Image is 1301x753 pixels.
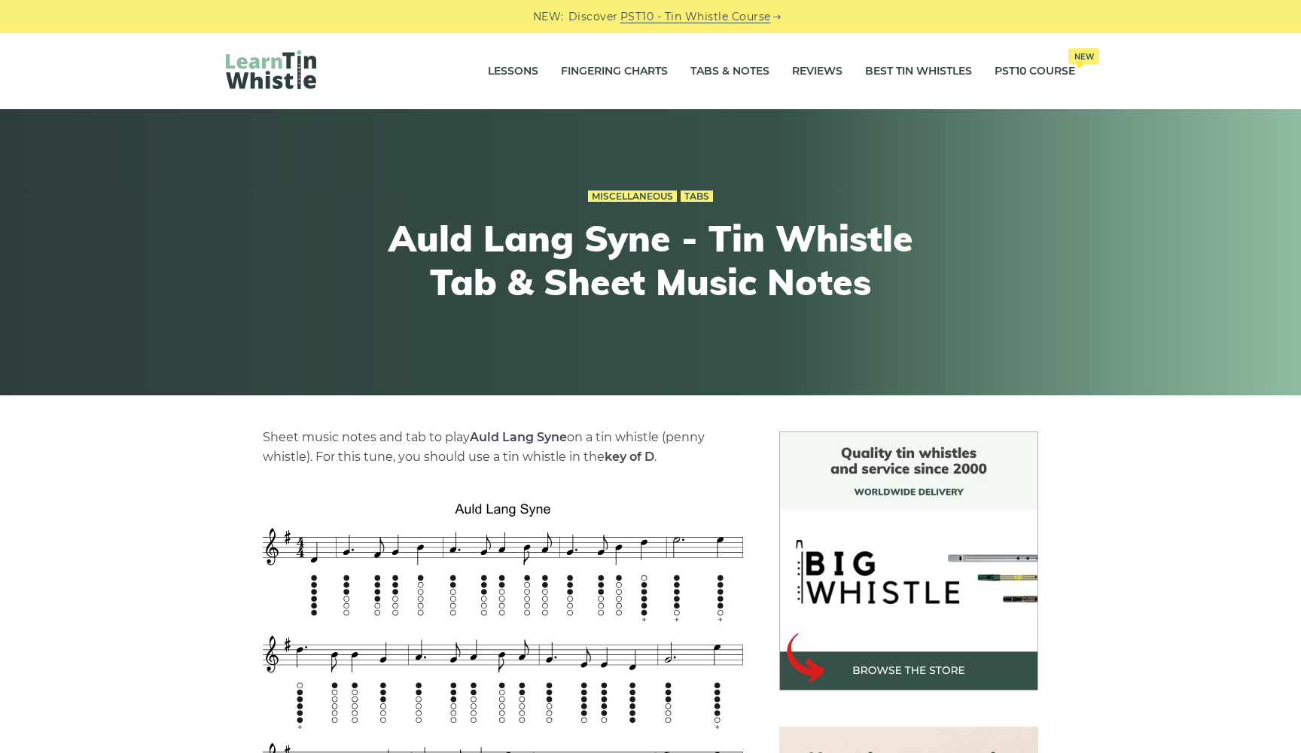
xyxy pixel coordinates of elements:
[588,191,677,203] a: Miscellaneous
[792,53,842,90] a: Reviews
[373,217,928,303] h1: Auld Lang Syne - Tin Whistle Tab & Sheet Music Notes
[690,53,769,90] a: Tabs & Notes
[681,191,713,203] a: Tabs
[779,431,1038,691] img: BigWhistle Tin Whistle Store
[470,430,567,444] strong: Auld Lang Syne
[263,428,743,467] p: Sheet music notes and tab to play on a tin whistle (penny whistle). For this tune, you should use...
[1068,48,1099,65] span: New
[865,53,972,90] a: Best Tin Whistles
[995,53,1075,90] a: PST10 CourseNew
[226,50,316,89] img: LearnTinWhistle.com
[488,53,538,90] a: Lessons
[561,53,668,90] a: Fingering Charts
[605,450,654,464] strong: key of D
